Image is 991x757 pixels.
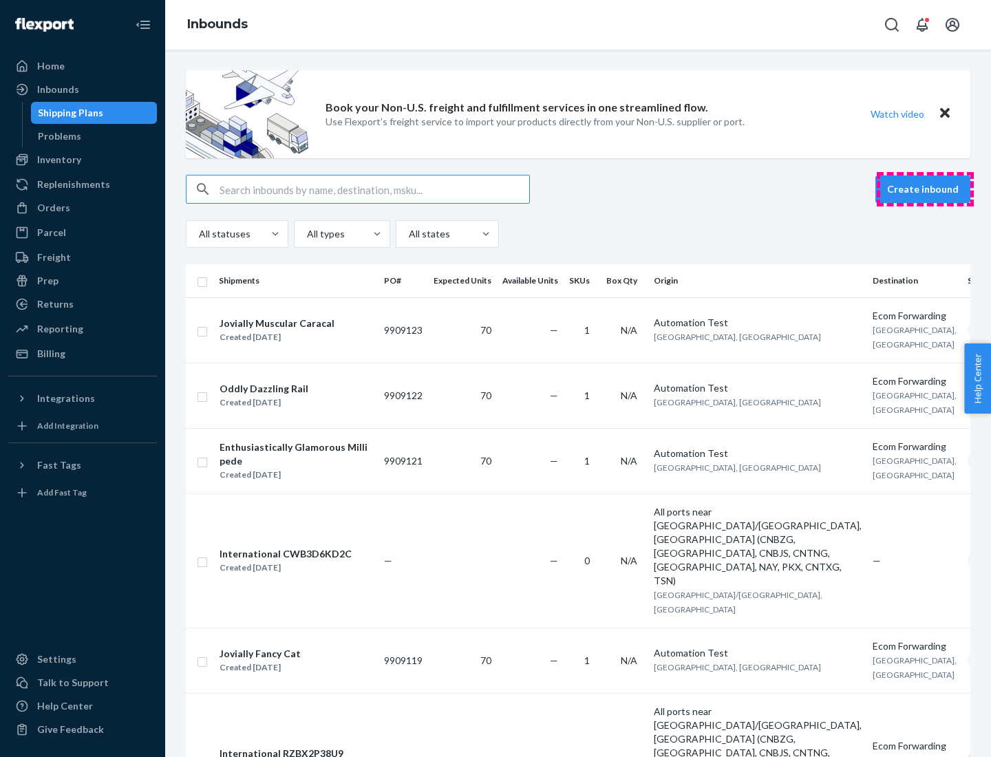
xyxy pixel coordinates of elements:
[654,381,862,395] div: Automation Test
[621,324,637,336] span: N/A
[37,676,109,690] div: Talk to Support
[862,104,933,124] button: Watch video
[8,270,157,292] a: Prep
[654,646,862,660] div: Automation Test
[480,390,491,401] span: 70
[220,317,334,330] div: Jovially Muscular Caracal
[873,440,957,454] div: Ecom Forwarding
[621,455,637,467] span: N/A
[873,555,881,566] span: —
[326,115,745,129] p: Use Flexport’s freight service to import your products directly from your Non-U.S. supplier or port.
[497,264,564,297] th: Available Units
[220,330,334,344] div: Created [DATE]
[379,297,428,363] td: 9909123
[37,487,87,498] div: Add Fast Tag
[654,662,821,672] span: [GEOGRAPHIC_DATA], [GEOGRAPHIC_DATA]
[220,647,301,661] div: Jovially Fancy Cat
[37,201,70,215] div: Orders
[621,555,637,566] span: N/A
[198,227,199,241] input: All statuses
[8,55,157,77] a: Home
[8,197,157,219] a: Orders
[187,17,248,32] a: Inbounds
[38,106,103,120] div: Shipping Plans
[407,227,409,241] input: All states
[8,222,157,244] a: Parcel
[37,83,79,96] div: Inbounds
[480,654,491,666] span: 70
[8,343,157,365] a: Billing
[939,11,966,39] button: Open account menu
[37,392,95,405] div: Integrations
[550,455,558,467] span: —
[8,454,157,476] button: Fast Tags
[873,390,957,415] span: [GEOGRAPHIC_DATA], [GEOGRAPHIC_DATA]
[37,153,81,167] div: Inventory
[37,347,65,361] div: Billing
[873,374,957,388] div: Ecom Forwarding
[31,125,158,147] a: Problems
[550,555,558,566] span: —
[8,78,157,100] a: Inbounds
[213,264,379,297] th: Shipments
[8,246,157,268] a: Freight
[8,718,157,740] button: Give Feedback
[654,447,862,460] div: Automation Test
[37,723,104,736] div: Give Feedback
[875,175,970,203] button: Create inbound
[326,100,708,116] p: Book your Non-U.S. freight and fulfillment services in one streamlined flow.
[564,264,601,297] th: SKUs
[220,382,308,396] div: Oddly Dazzling Rail
[379,264,428,297] th: PO#
[601,264,648,297] th: Box Qty
[621,654,637,666] span: N/A
[654,462,821,473] span: [GEOGRAPHIC_DATA], [GEOGRAPHIC_DATA]
[873,325,957,350] span: [GEOGRAPHIC_DATA], [GEOGRAPHIC_DATA]
[908,11,936,39] button: Open notifications
[37,297,74,311] div: Returns
[38,129,81,143] div: Problems
[654,332,821,342] span: [GEOGRAPHIC_DATA], [GEOGRAPHIC_DATA]
[584,455,590,467] span: 1
[37,59,65,73] div: Home
[220,468,372,482] div: Created [DATE]
[878,11,906,39] button: Open Search Box
[37,226,66,239] div: Parcel
[550,654,558,666] span: —
[220,175,529,203] input: Search inbounds by name, destination, msku...
[37,652,76,666] div: Settings
[220,547,352,561] div: International CWB3D6KD2C
[480,324,491,336] span: 70
[8,695,157,717] a: Help Center
[8,173,157,195] a: Replenishments
[8,482,157,504] a: Add Fast Tag
[37,178,110,191] div: Replenishments
[37,274,58,288] div: Prep
[654,397,821,407] span: [GEOGRAPHIC_DATA], [GEOGRAPHIC_DATA]
[584,390,590,401] span: 1
[964,343,991,414] button: Help Center
[654,316,862,330] div: Automation Test
[428,264,497,297] th: Expected Units
[8,415,157,437] a: Add Integration
[873,639,957,653] div: Ecom Forwarding
[8,149,157,171] a: Inventory
[621,390,637,401] span: N/A
[379,428,428,493] td: 9909121
[584,324,590,336] span: 1
[37,250,71,264] div: Freight
[379,363,428,428] td: 9909122
[37,322,83,336] div: Reporting
[220,661,301,674] div: Created [DATE]
[8,672,157,694] a: Talk to Support
[37,699,93,713] div: Help Center
[379,628,428,693] td: 9909119
[37,458,81,472] div: Fast Tags
[220,440,372,468] div: Enthusiastically Glamorous Millipede
[37,420,98,431] div: Add Integration
[384,555,392,566] span: —
[220,561,352,575] div: Created [DATE]
[654,505,862,588] div: All ports near [GEOGRAPHIC_DATA]/[GEOGRAPHIC_DATA], [GEOGRAPHIC_DATA] (CNBZG, [GEOGRAPHIC_DATA], ...
[867,264,962,297] th: Destination
[873,309,957,323] div: Ecom Forwarding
